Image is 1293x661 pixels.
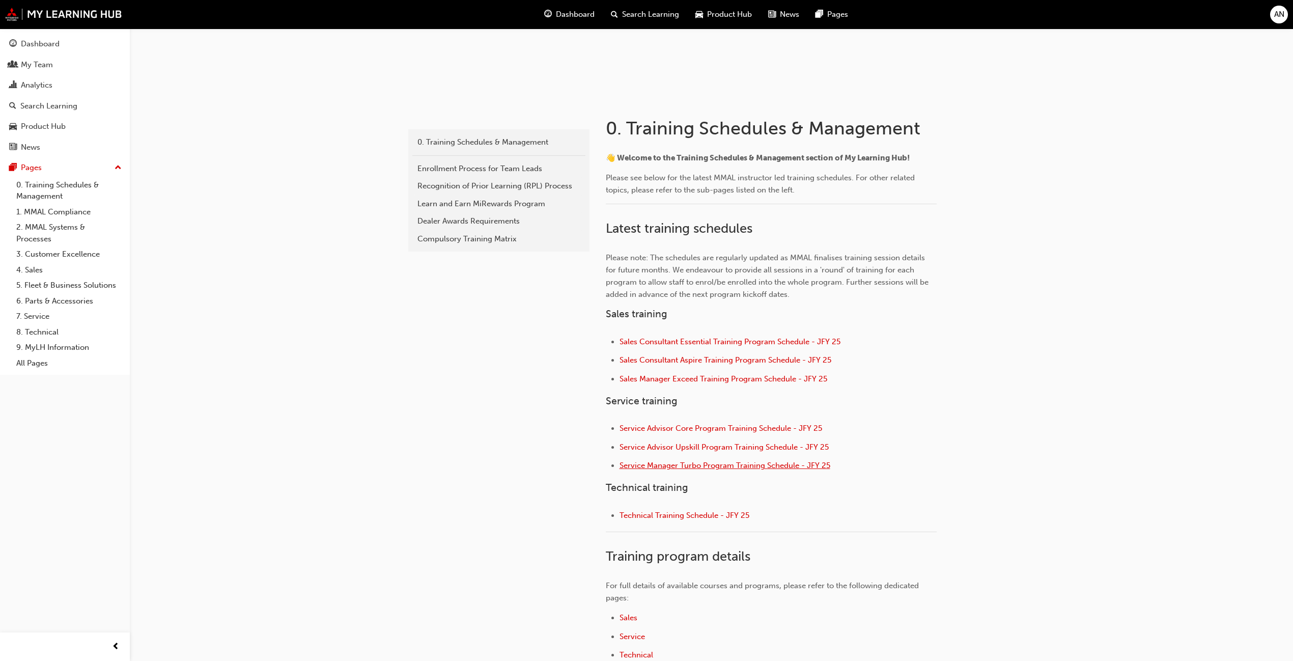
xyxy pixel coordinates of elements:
a: Compulsory Training Matrix [412,230,585,248]
div: Compulsory Training Matrix [417,233,580,245]
a: guage-iconDashboard [536,4,603,25]
span: search-icon [611,8,618,21]
a: 1. MMAL Compliance [12,204,126,220]
a: Sales Consultant Essential Training Program Schedule - JFY 25 [620,337,840,346]
span: Dashboard [556,9,595,20]
span: For full details of available courses and programs, please refer to the following dedicated pages: [606,581,921,602]
span: Please see below for the latest MMAL instructor led training schedules. For other related topics,... [606,173,917,195]
a: Analytics [4,76,126,95]
a: Service Advisor Core Program Training Schedule - JFY 25 [620,424,822,433]
span: pages-icon [9,163,17,173]
span: car-icon [695,8,703,21]
a: Dealer Awards Requirements [412,212,585,230]
span: guage-icon [544,8,552,21]
a: My Team [4,56,126,74]
span: pages-icon [816,8,823,21]
div: Learn and Earn MiRewards Program [417,198,580,210]
a: news-iconNews [760,4,807,25]
span: 👋 Welcome to the Training Schedules & Management section of My Learning Hub! [606,153,910,162]
span: people-icon [9,61,17,70]
div: Pages [21,162,42,174]
span: Training program details [606,548,750,564]
span: Sales training [606,308,667,320]
button: Pages [4,158,126,177]
span: news-icon [768,8,776,21]
a: Service Manager Turbo Program Training Schedule - JFY 25 [620,461,830,470]
a: Sales Manager Exceed Training Program Schedule - JFY 25 [620,374,827,383]
span: Product Hub [707,9,752,20]
span: car-icon [9,122,17,131]
a: Technical Training Schedule - JFY 25 [620,511,749,520]
a: All Pages [12,355,126,371]
a: 5. Fleet & Business Solutions [12,278,126,293]
div: Dealer Awards Requirements [417,215,580,227]
button: DashboardMy TeamAnalyticsSearch LearningProduct HubNews [4,33,126,158]
div: News [21,142,40,153]
a: 8. Technical [12,324,126,340]
span: AN [1274,9,1284,20]
span: Technical training [606,482,688,493]
div: 0. Training Schedules & Management [417,136,580,148]
span: guage-icon [9,40,17,49]
button: AN [1270,6,1288,23]
a: Sales [620,613,637,622]
span: Service training [606,395,678,407]
a: Enrollment Process for Team Leads [412,160,585,178]
a: search-iconSearch Learning [603,4,687,25]
span: chart-icon [9,81,17,90]
div: Product Hub [21,121,66,132]
a: Technical [620,650,653,659]
span: Pages [827,9,848,20]
span: Search Learning [622,9,679,20]
img: mmal [5,8,122,21]
span: news-icon [9,143,17,152]
a: Product Hub [4,117,126,136]
a: 0. Training Schedules & Management [412,133,585,151]
a: 6. Parts & Accessories [12,293,126,309]
span: up-icon [115,161,122,175]
h1: 0. Training Schedules & Management [606,117,940,140]
a: 0. Training Schedules & Management [12,177,126,204]
span: News [780,9,799,20]
span: prev-icon [112,641,120,653]
a: Service [620,632,645,641]
a: 4. Sales [12,262,126,278]
span: Please note: The schedules are regularly updated as MMAL finalises training session details for f... [606,253,931,299]
span: Latest training schedules [606,221,752,236]
div: My Team [21,59,53,71]
a: Recognition of Prior Learning (RPL) Process [412,177,585,195]
div: Analytics [21,79,52,91]
div: Recognition of Prior Learning (RPL) Process [417,180,580,192]
a: 9. MyLH Information [12,340,126,355]
a: Sales Consultant Aspire Training Program Schedule - JFY 25 [620,355,831,365]
a: 2. MMAL Systems & Processes [12,219,126,246]
div: Dashboard [21,38,60,50]
a: car-iconProduct Hub [687,4,760,25]
a: 7. Service [12,309,126,324]
div: Search Learning [20,100,77,112]
a: News [4,138,126,157]
a: pages-iconPages [807,4,856,25]
a: 3. Customer Excellence [12,246,126,262]
span: search-icon [9,102,16,111]
a: Dashboard [4,35,126,53]
div: Enrollment Process for Team Leads [417,163,580,175]
a: Service Advisor Upskill Program Training Schedule - JFY 25 [620,443,829,452]
a: Search Learning [4,97,126,116]
a: Learn and Earn MiRewards Program [412,195,585,213]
